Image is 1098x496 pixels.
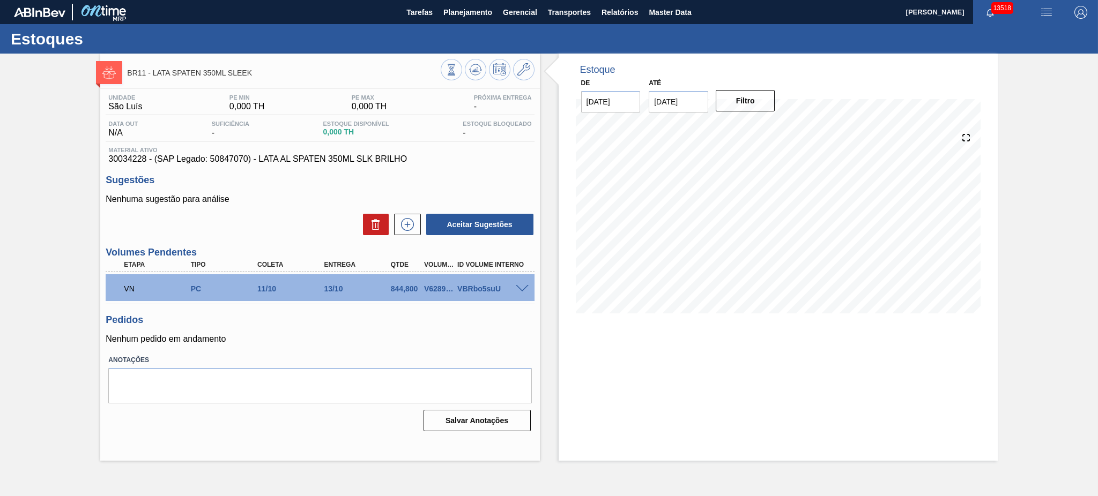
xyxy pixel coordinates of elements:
[255,261,330,268] div: Coleta
[106,334,534,344] p: Nenhum pedido em andamento
[212,121,249,127] span: Suficiência
[11,33,201,45] h1: Estoques
[106,314,534,326] h3: Pedidos
[426,214,533,235] button: Aceitar Sugestões
[460,121,534,138] div: -
[108,352,531,368] label: Anotações
[321,261,396,268] div: Entrega
[548,6,591,19] span: Transportes
[421,261,456,268] div: Volume Portal
[649,79,661,87] label: Até
[358,214,389,235] div: Excluir Sugestões
[229,94,265,101] span: PE MIN
[973,5,1007,20] button: Notificações
[106,247,534,258] h3: Volumes Pendentes
[106,175,534,186] h3: Sugestões
[323,121,389,127] span: Estoque Disponível
[489,59,510,80] button: Programar Estoque
[102,66,116,79] img: Ícone
[209,121,252,138] div: -
[124,284,194,293] p: VN
[106,121,140,138] div: N/A
[465,59,486,80] button: Atualizar Gráfico
[649,91,708,112] input: dd/mm/yyyy
[121,277,196,300] div: Volume de Negociação
[716,90,775,111] button: Filtro
[424,410,531,431] button: Salvar Anotações
[1074,6,1087,19] img: Logout
[108,94,142,101] span: Unidade
[388,261,423,268] div: Qtde
[321,284,396,293] div: 13/10/2025
[352,94,387,101] span: PE MAX
[441,59,462,80] button: Visão Geral dos Estoques
[455,261,530,268] div: Id Volume Interno
[229,102,265,111] span: 0,000 TH
[188,284,263,293] div: Pedido de Compra
[14,7,65,17] img: TNhmsLtSVTkK8tSr43FrP2fwEKptu5GPRR3wAAAABJRU5ErkJggg==
[513,59,535,80] button: Ir ao Master Data / Geral
[352,102,387,111] span: 0,000 TH
[580,64,615,76] div: Estoque
[471,94,535,111] div: -
[421,213,535,236] div: Aceitar Sugestões
[581,79,590,87] label: De
[602,6,638,19] span: Relatórios
[649,6,691,19] span: Master Data
[463,121,531,127] span: Estoque Bloqueado
[106,194,534,204] p: Nenhuma sugestão para análise
[503,6,537,19] span: Gerencial
[991,2,1013,14] span: 13518
[108,147,531,153] span: Material ativo
[255,284,330,293] div: 11/10/2025
[581,91,641,112] input: dd/mm/yyyy
[108,121,138,127] span: Data out
[188,261,263,268] div: Tipo
[389,214,421,235] div: Nova sugestão
[121,261,196,268] div: Etapa
[474,94,532,101] span: Próxima Entrega
[127,69,440,77] span: BR11 - LATA SPATEN 350ML SLEEK
[323,128,389,136] span: 0,000 TH
[388,284,423,293] div: 844,800
[455,284,530,293] div: VBRbo5suU
[443,6,492,19] span: Planejamento
[108,154,531,164] span: 30034228 - (SAP Legado: 50847070) - LATA AL SPATEN 350ML SLK BRILHO
[421,284,456,293] div: V628916
[108,102,142,111] span: São Luís
[406,6,433,19] span: Tarefas
[1040,6,1053,19] img: userActions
